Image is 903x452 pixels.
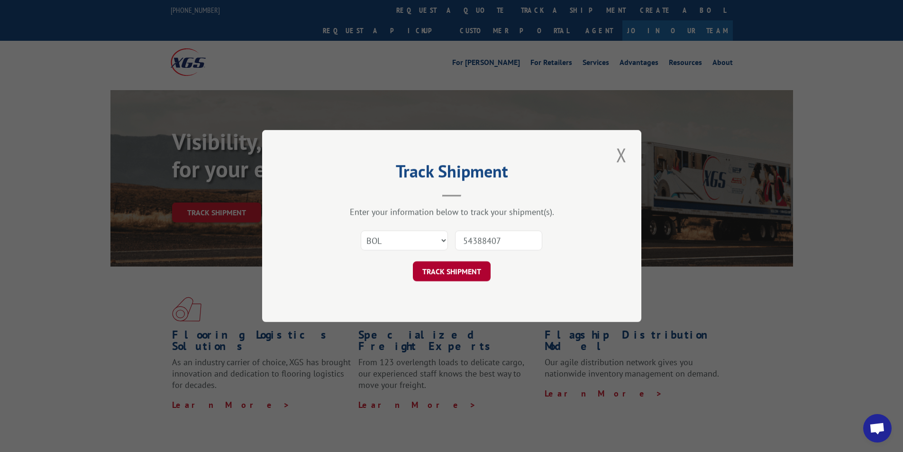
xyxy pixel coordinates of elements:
[455,231,542,250] input: Number(s)
[613,142,629,168] button: Close modal
[310,206,594,217] div: Enter your information below to track your shipment(s).
[413,261,491,281] button: TRACK SHIPMENT
[310,165,594,183] h2: Track Shipment
[863,414,892,443] a: Open chat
